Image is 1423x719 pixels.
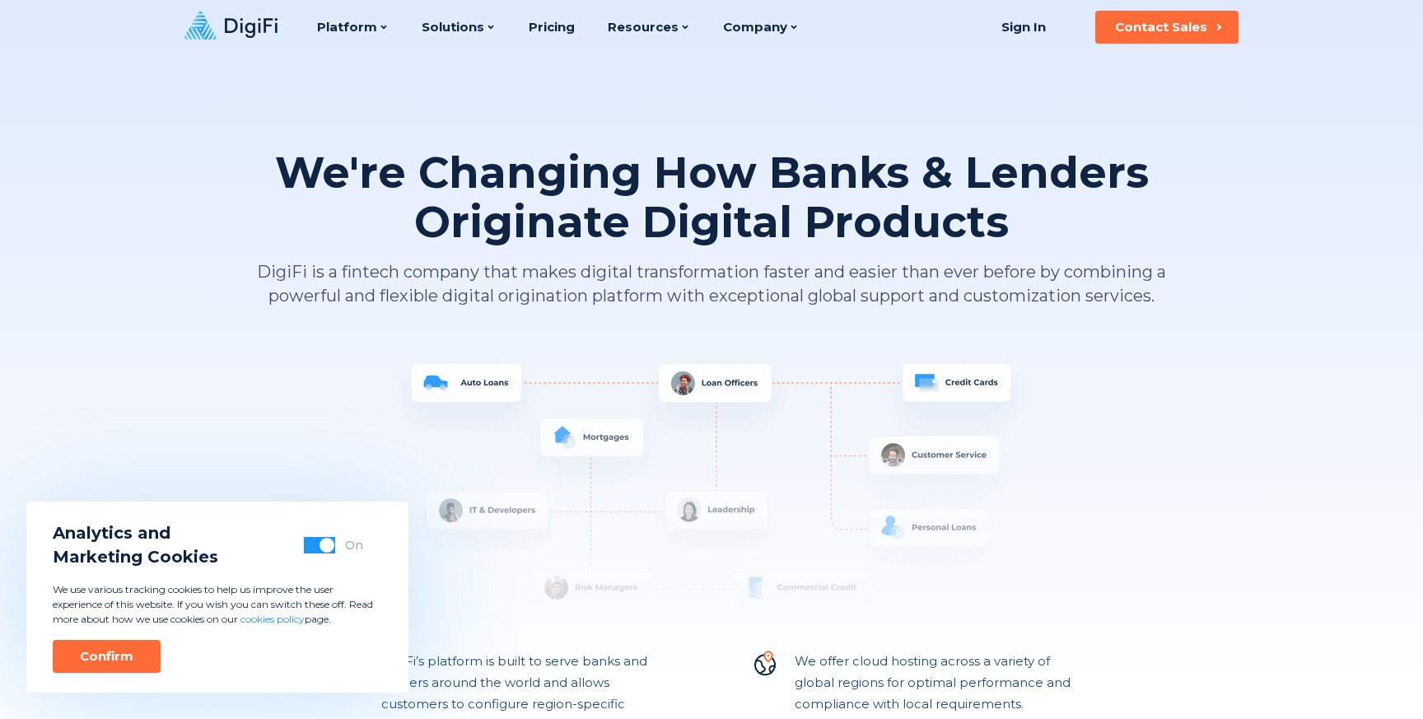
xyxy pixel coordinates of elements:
[53,545,218,569] span: Marketing Cookies
[981,11,1066,44] a: Sign In
[53,521,218,545] span: Analytics and
[254,260,1169,308] p: DigiFi is a fintech company that makes digital transformation faster and easier than ever before ...
[53,582,382,627] p: We use various tracking cookies to help us improve the user experience of this website. If you wi...
[53,640,161,673] button: Confirm
[1095,11,1239,44] button: Contact Sales
[254,357,1169,637] img: System Overview
[345,537,363,553] div: On
[240,613,305,625] a: cookies policy
[80,648,133,665] div: Confirm
[1115,19,1207,35] div: Contact Sales
[254,148,1169,247] h1: We're Changing How Banks & Lenders Originate Digital Products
